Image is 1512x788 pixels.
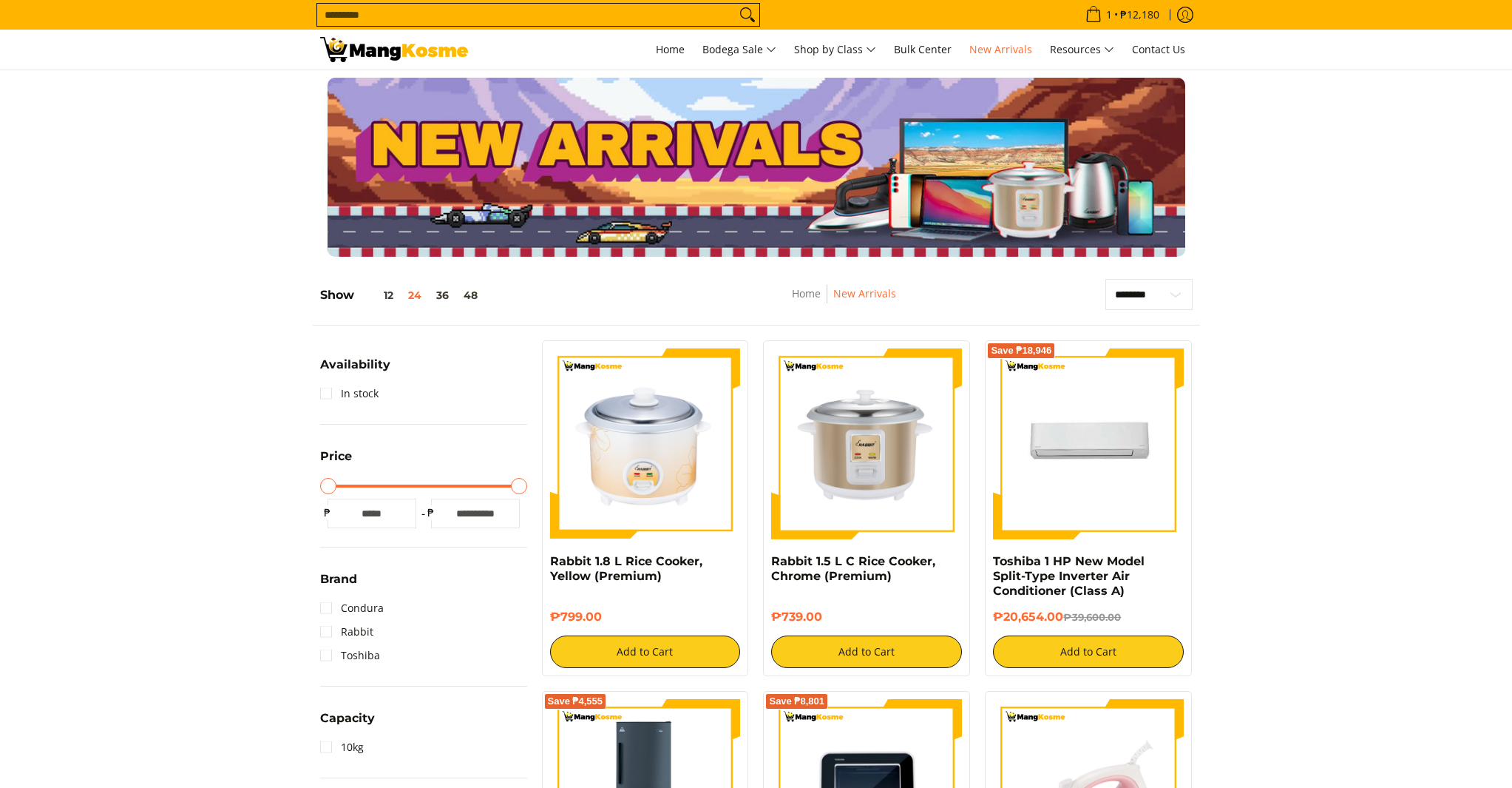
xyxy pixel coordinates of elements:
a: Rabbit 1.5 L C Rice Cooker, Chrome (Premium) [771,554,935,583]
span: ₱ [320,505,335,520]
a: Toshiba 1 HP New Model Split-Type Inverter Air Conditioner (Class A) [993,554,1145,598]
button: 48 [456,289,485,301]
a: New Arrivals [833,286,896,300]
span: ₱ [424,505,438,520]
span: 1 [1104,10,1114,20]
button: Add to Cart [550,636,741,668]
h5: Show [320,288,485,303]
span: Availability [320,359,390,371]
a: Bulk Center [886,30,959,70]
span: Shop by Class [794,41,876,59]
a: Condura [320,596,384,620]
a: Home [648,30,692,70]
button: 12 [354,289,401,301]
a: Rabbit 1.8 L Rice Cooker, Yellow (Premium) [550,554,702,583]
span: Save ₱4,555 [548,697,603,706]
summary: Open [320,451,352,474]
span: Capacity [320,713,375,724]
button: Add to Cart [771,636,962,668]
summary: Open [320,713,375,735]
img: https://mangkosme.com/products/rabbit-1-8-l-rice-cooker-yellow-class-a [550,348,741,539]
span: Home [656,42,685,56]
summary: Open [320,359,390,382]
a: Toshiba [320,644,380,667]
span: Save ₱8,801 [769,697,824,706]
span: • [1081,7,1164,23]
nav: Breadcrumbs [693,285,995,318]
h6: ₱799.00 [550,610,741,624]
button: Add to Cart [993,636,1184,668]
button: Search [736,4,759,26]
summary: Open [320,573,357,596]
a: Resources [1043,30,1122,70]
button: 24 [401,289,429,301]
span: New Arrivals [969,42,1032,56]
a: Rabbit [320,620,373,644]
del: ₱39,600.00 [1063,611,1121,623]
a: Contact Us [1125,30,1193,70]
img: New Arrivals: Fresh Release from The Premium Brands l Mang Kosme [320,37,468,62]
img: Toshiba 1 HP New Model Split-Type Inverter Air Conditioner (Class A) [993,348,1184,539]
span: Bulk Center [894,42,952,56]
img: https://mangkosme.com/products/rabbit-1-5-l-c-rice-cooker-chrome-class-a [771,348,962,539]
a: 10kg [320,735,364,759]
a: New Arrivals [962,30,1040,70]
a: Bodega Sale [695,30,784,70]
a: Home [792,286,821,300]
span: Bodega Sale [702,41,776,59]
span: Contact Us [1132,42,1185,56]
a: Shop by Class [787,30,884,70]
span: ₱12,180 [1118,10,1162,20]
button: 36 [429,289,456,301]
span: Resources [1050,41,1114,59]
nav: Main Menu [483,30,1193,70]
span: Brand [320,573,357,585]
span: Save ₱18,946 [991,346,1051,355]
h6: ₱20,654.00 [993,610,1184,624]
span: Price [320,451,352,462]
h6: ₱739.00 [771,610,962,624]
a: In stock [320,382,379,405]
